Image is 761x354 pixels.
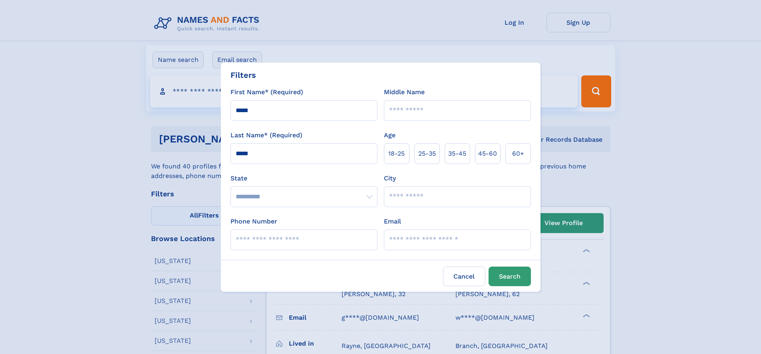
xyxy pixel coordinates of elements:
label: First Name* (Required) [230,87,303,97]
label: Email [384,217,401,226]
span: 35‑45 [448,149,466,158]
label: Cancel [443,267,485,286]
div: Filters [230,69,256,81]
label: Last Name* (Required) [230,131,302,140]
label: Phone Number [230,217,277,226]
span: 45‑60 [478,149,497,158]
label: State [230,174,378,183]
span: 25‑35 [418,149,436,158]
button: Search [489,267,531,286]
span: 60+ [512,149,524,158]
label: Middle Name [384,87,425,97]
label: Age [384,131,395,140]
span: 18‑25 [388,149,405,158]
label: City [384,174,396,183]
